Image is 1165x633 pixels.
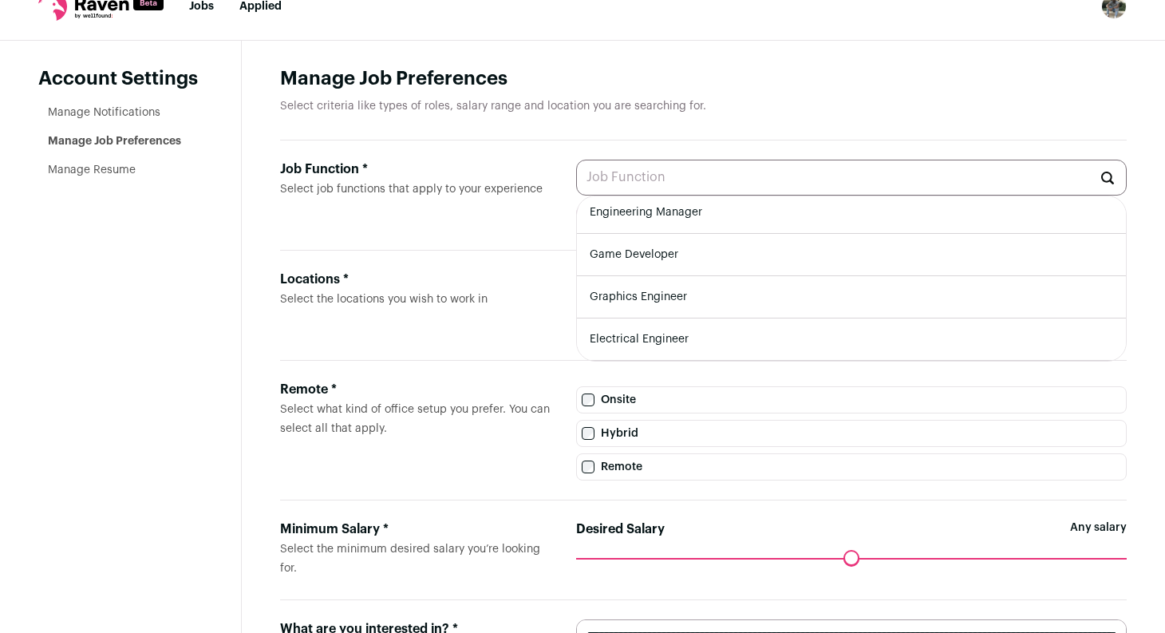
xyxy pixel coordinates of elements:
[1070,520,1127,558] span: Any salary
[280,184,543,195] span: Select job functions that apply to your experience
[280,98,1127,114] p: Select criteria like types of roles, salary range and location you are searching for.
[48,136,181,147] a: Manage Job Preferences
[582,427,594,440] input: Hybrid
[189,1,214,12] a: Jobs
[280,520,551,539] div: Minimum Salary *
[576,453,1127,481] label: Remote
[38,66,203,92] header: Account Settings
[577,234,1126,276] li: Game Developer
[280,270,551,289] div: Locations *
[239,1,282,12] a: Applied
[576,386,1127,413] label: Onsite
[280,380,551,399] div: Remote *
[582,461,594,473] input: Remote
[582,394,594,406] input: Onsite
[280,404,550,434] span: Select what kind of office setup you prefer. You can select all that apply.
[576,160,1127,196] input: Job Function
[576,520,665,539] label: Desired Salary
[48,107,160,118] a: Manage Notifications
[577,192,1126,234] li: Engineering Manager
[280,160,551,179] div: Job Function *
[280,294,488,305] span: Select the locations you wish to work in
[576,420,1127,447] label: Hybrid
[280,66,1127,92] h1: Manage Job Preferences
[577,276,1126,318] li: Graphics Engineer
[48,164,136,176] a: Manage Resume
[280,544,540,574] span: Select the minimum desired salary you’re looking for.
[577,318,1126,361] li: Electrical Engineer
